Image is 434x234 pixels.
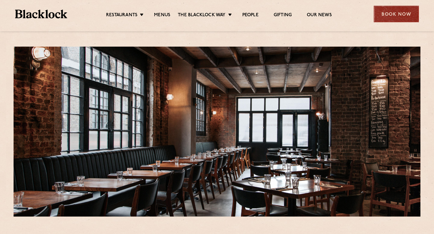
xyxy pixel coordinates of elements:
[242,12,259,19] a: People
[178,12,225,19] a: The Blacklock Way
[374,6,419,22] div: Book Now
[15,10,67,18] img: BL_Textured_Logo-footer-cropped.svg
[106,12,137,19] a: Restaurants
[154,12,170,19] a: Menus
[307,12,332,19] a: Our News
[274,12,292,19] a: Gifting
